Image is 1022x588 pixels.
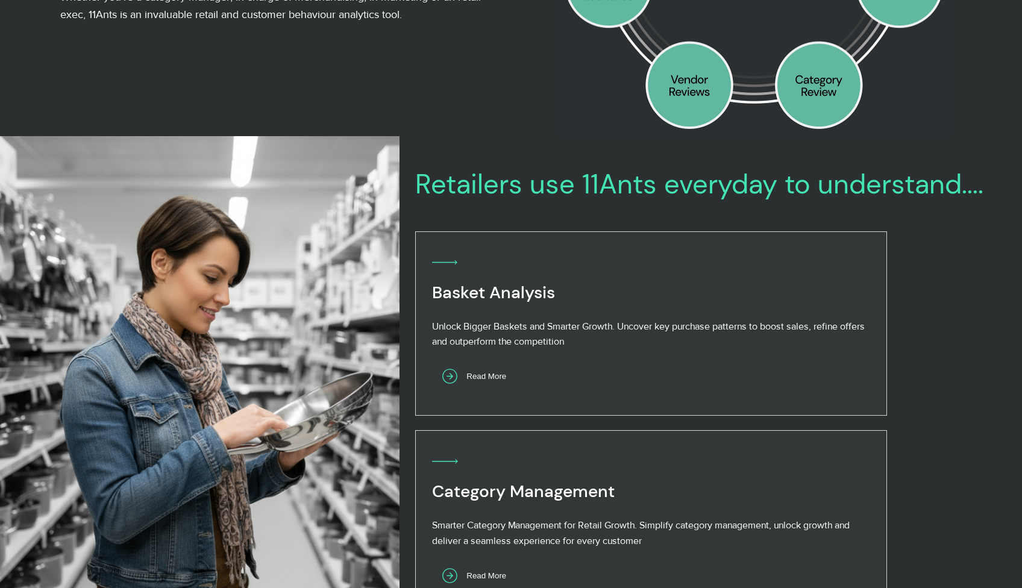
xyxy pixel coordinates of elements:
span: Category Management [432,480,615,502]
button: Read More [432,364,537,388]
button: Read More [432,564,537,587]
p: Unlock Bigger Baskets and Smarter Growth. Uncover key purchase patterns to boost sales, refine of... [432,319,869,349]
span: Retailers use 11Ants everyday to understand.... [415,166,983,202]
p: Smarter Category Management for Retail Growth. Simplify category management, unlock growth and de... [432,518,869,548]
span: Read More [466,571,506,580]
span: Read More [466,372,506,381]
span: Basket Analysis [432,281,555,304]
